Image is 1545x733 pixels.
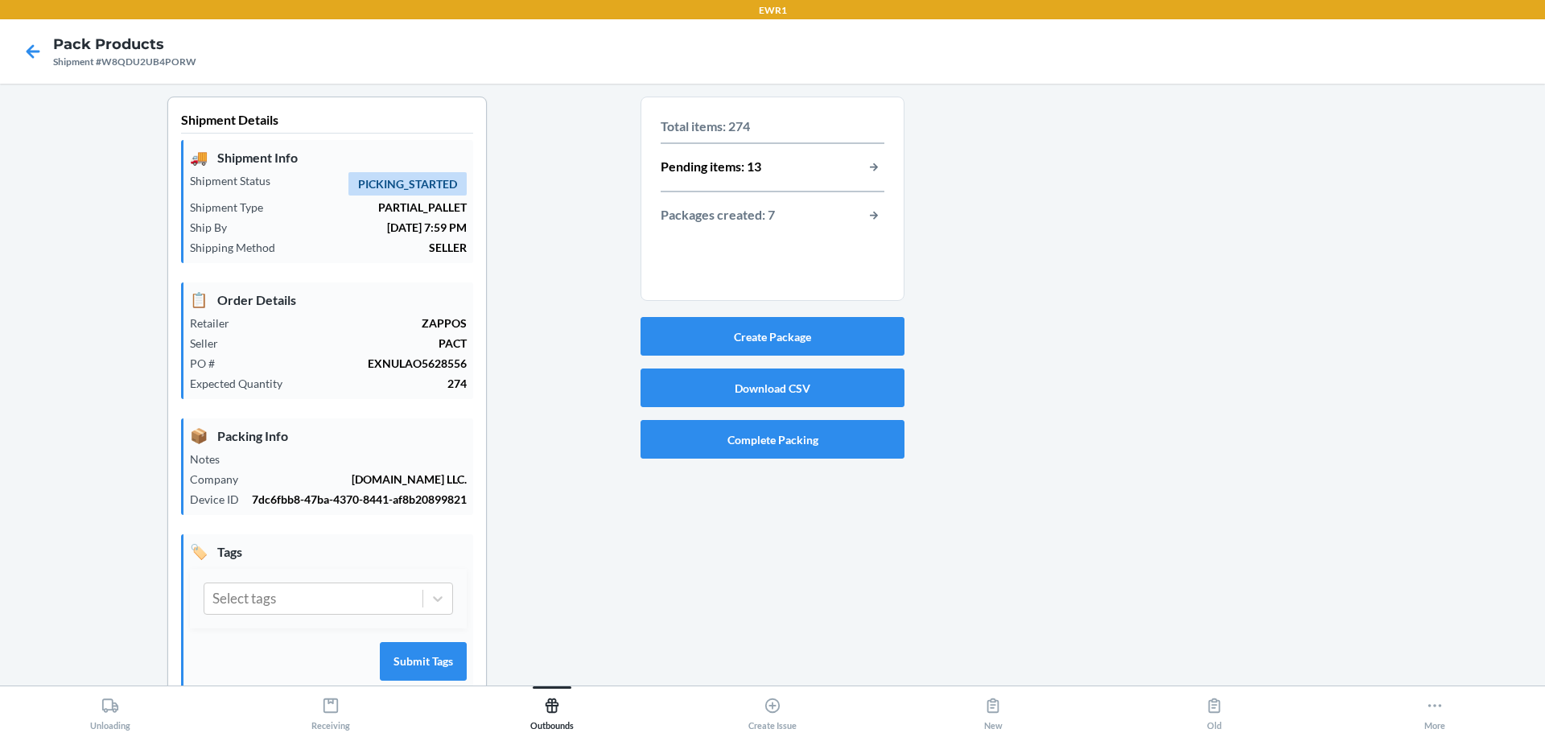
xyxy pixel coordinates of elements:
[190,335,231,352] p: Seller
[380,642,467,681] button: Submit Tags
[641,369,904,407] button: Download CSV
[190,146,467,168] p: Shipment Info
[190,471,251,488] p: Company
[190,172,283,189] p: Shipment Status
[661,157,761,178] p: Pending items: 13
[641,420,904,459] button: Complete Packing
[1424,690,1445,731] div: More
[190,355,228,372] p: PO #
[190,425,467,447] p: Packing Info
[748,690,797,731] div: Create Issue
[190,199,276,216] p: Shipment Type
[984,690,1003,731] div: New
[190,375,295,392] p: Expected Quantity
[190,289,467,311] p: Order Details
[863,205,884,226] button: button-view-packages-created
[220,686,441,731] button: Receiving
[530,690,574,731] div: Outbounds
[251,471,467,488] p: [DOMAIN_NAME] LLC.
[190,425,208,447] span: 📦
[759,3,787,18] p: EWR1
[863,157,884,178] button: button-view-pending-items
[311,690,350,731] div: Receiving
[181,110,473,134] p: Shipment Details
[348,172,467,196] span: PICKING_STARTED
[252,491,467,508] p: 7dc6fbb8-47ba-4370-8441-af8b20899821
[1325,686,1545,731] button: More
[212,588,276,609] div: Select tags
[1103,686,1324,731] button: Old
[242,315,467,331] p: ZAPPOS
[190,219,240,236] p: Ship By
[288,239,467,256] p: SELLER
[1205,690,1223,731] div: Old
[53,55,196,69] div: Shipment #W8QDU2UB4PORW
[53,34,196,55] h4: Pack Products
[641,317,904,356] button: Create Package
[190,239,288,256] p: Shipping Method
[295,375,467,392] p: 274
[190,146,208,168] span: 🚚
[190,491,252,508] p: Device ID
[276,199,467,216] p: PARTIAL_PALLET
[883,686,1103,731] button: New
[231,335,467,352] p: PACT
[190,541,467,562] p: Tags
[661,205,775,226] p: Packages created: 7
[240,219,467,236] p: [DATE] 7:59 PM
[190,451,233,467] p: Notes
[228,355,467,372] p: EXNULAO5628556
[190,289,208,311] span: 📋
[662,686,883,731] button: Create Issue
[190,315,242,331] p: Retailer
[442,686,662,731] button: Outbounds
[90,690,130,731] div: Unloading
[190,541,208,562] span: 🏷️
[661,117,884,136] p: Total items: 274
